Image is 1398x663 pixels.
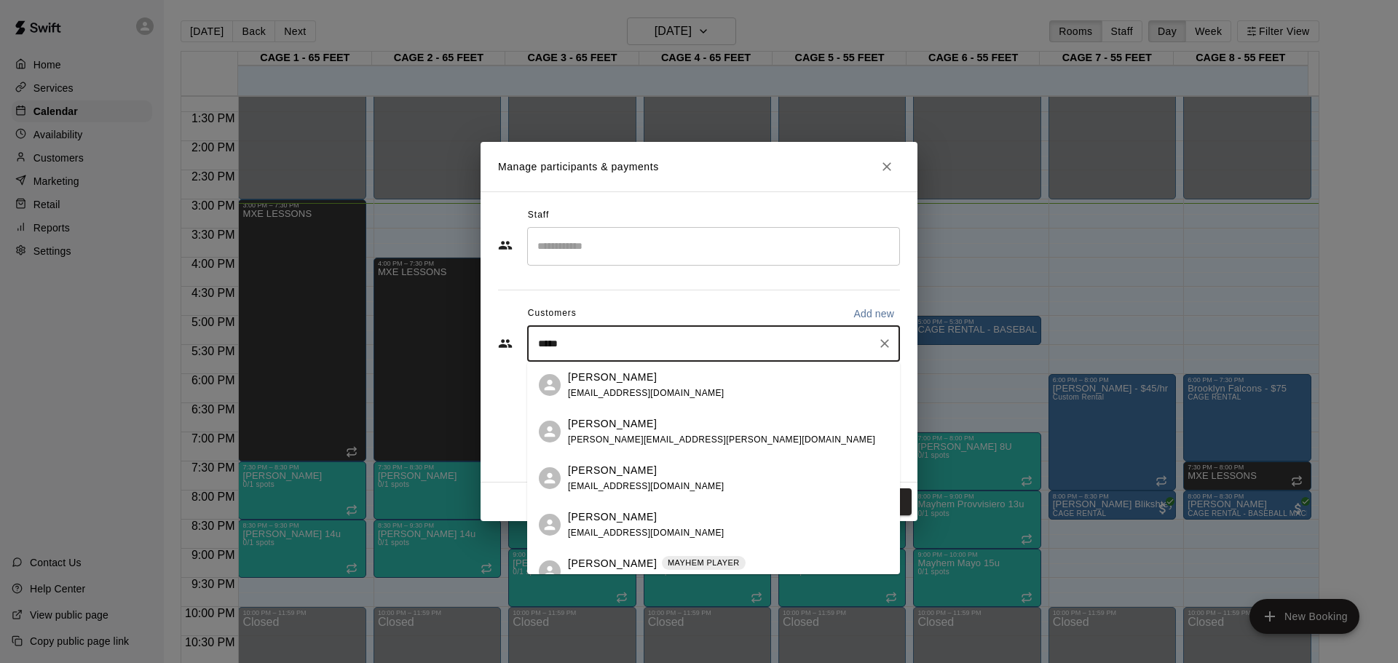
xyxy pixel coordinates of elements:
[539,374,561,396] div: peter karucsony
[874,154,900,180] button: Close
[539,560,561,582] div: Peter Blum
[539,421,561,442] div: Peter Deschler
[527,325,900,362] div: Start typing to search customers...
[498,336,513,351] svg: Customers
[668,557,740,569] p: MAYHEM PLAYER
[498,159,659,175] p: Manage participants & payments
[528,204,549,227] span: Staff
[498,238,513,253] svg: Staff
[568,463,657,478] p: [PERSON_NAME]
[528,302,577,325] span: Customers
[539,467,561,489] div: Peter Rogan
[568,388,724,398] span: [EMAIL_ADDRESS][DOMAIN_NAME]
[568,481,724,491] span: [EMAIL_ADDRESS][DOMAIN_NAME]
[848,302,900,325] button: Add new
[568,528,724,538] span: [EMAIL_ADDRESS][DOMAIN_NAME]
[568,556,657,571] p: [PERSON_NAME]
[539,514,561,536] div: Peter Gordon
[568,370,657,385] p: [PERSON_NAME]
[568,416,657,432] p: [PERSON_NAME]
[568,434,875,445] span: [PERSON_NAME][EMAIL_ADDRESS][PERSON_NAME][DOMAIN_NAME]
[568,509,657,525] p: [PERSON_NAME]
[853,306,894,321] p: Add new
[527,227,900,266] div: Search staff
[874,333,895,354] button: Clear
